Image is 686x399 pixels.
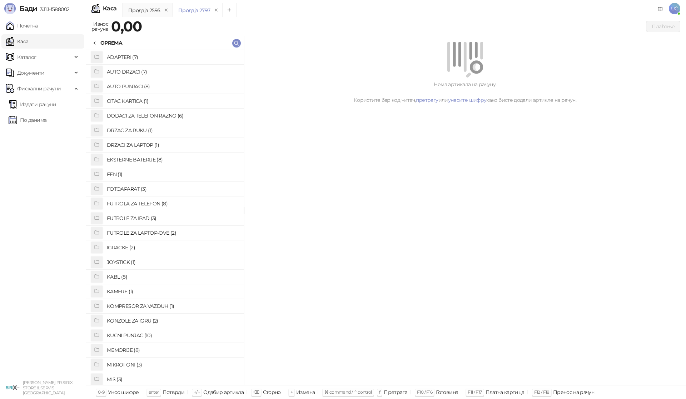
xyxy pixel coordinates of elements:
span: 0-9 [98,389,104,395]
h4: IGRACKE (2) [107,242,238,253]
span: Фискални рачуни [17,81,61,96]
h4: KOMPRESOR ZA VAZDUH (1) [107,300,238,312]
div: Измена [296,388,315,397]
a: Почетна [6,19,38,33]
a: Документација [655,3,666,14]
h4: FOTOAPARAT (3) [107,183,238,195]
span: ↑/↓ [194,389,200,395]
span: UĆ [669,3,680,14]
button: Плаћање [646,21,680,32]
button: Add tab [222,3,237,17]
span: Каталог [17,50,36,64]
div: Нема артикала на рачуну. Користите бар код читач, или како бисте додали артикле на рачун. [253,80,677,104]
span: 3.11.1-f588002 [37,6,69,13]
div: Сторно [263,388,281,397]
img: Logo [4,3,16,14]
h4: EKSTERNE BATERIJE (8) [107,154,238,165]
div: Потврди [163,388,185,397]
small: [PERSON_NAME] PR SIRIX STORE & SERVIS [GEOGRAPHIC_DATA] [23,380,73,395]
span: enter [149,389,159,395]
h4: KAMERE (1) [107,286,238,297]
h4: KABL (8) [107,271,238,283]
div: grid [86,50,244,385]
div: Одабир артикла [203,388,244,397]
a: претрагу [416,97,438,103]
h4: KONZOLE ZA IGRU (2) [107,315,238,326]
h4: MEMORIJE (8) [107,344,238,356]
h4: DODACI ZA TELEFON RAZNO (6) [107,110,238,121]
span: F10 / F16 [417,389,432,395]
div: Износ рачуна [90,19,110,34]
span: f [379,389,380,395]
a: Издати рачуни [9,97,56,111]
h4: AUTO DRZACI (7) [107,66,238,78]
div: Платна картица [486,388,525,397]
a: Каса [6,34,28,49]
div: Унос шифре [108,388,139,397]
h4: AUTO PUNJACI (8) [107,81,238,92]
img: 64x64-companyLogo-cb9a1907-c9b0-4601-bb5e-5084e694c383.png [6,380,20,395]
span: Документи [17,66,44,80]
div: Продаја 2595 [128,6,160,14]
span: ⌘ command / ⌃ control [324,389,372,395]
div: Готовина [436,388,458,397]
h4: FUTROLE ZA IPAD (3) [107,213,238,224]
h4: FUTROLE ZA LAPTOP-OVE (2) [107,227,238,239]
button: remove [212,7,221,13]
h4: FEN (1) [107,169,238,180]
span: + [290,389,293,395]
div: Претрага [384,388,407,397]
a: По данима [9,113,46,127]
h4: ADAPTERI (7) [107,51,238,63]
strong: 0,00 [111,18,142,35]
h4: KUCNI PUNJAC (10) [107,330,238,341]
div: Продаја 2797 [178,6,210,14]
div: Каса [103,6,116,11]
h4: JOYSTICK (1) [107,256,238,268]
span: Бади [19,4,37,13]
span: F11 / F17 [468,389,482,395]
a: унесите шифру [448,97,487,103]
h4: FUTROLA ZA TELEFON (8) [107,198,238,209]
button: remove [161,7,171,13]
h4: MIKROFONI (3) [107,359,238,370]
h4: MIS (3) [107,374,238,385]
span: ⌫ [253,389,259,395]
span: F12 / F18 [534,389,550,395]
h4: CITAC KARTICA (1) [107,95,238,107]
h4: DRZAC ZA RUKU (1) [107,125,238,136]
div: Пренос на рачун [553,388,594,397]
h4: DRZACI ZA LAPTOP (1) [107,139,238,151]
div: OPREMA [100,39,122,47]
